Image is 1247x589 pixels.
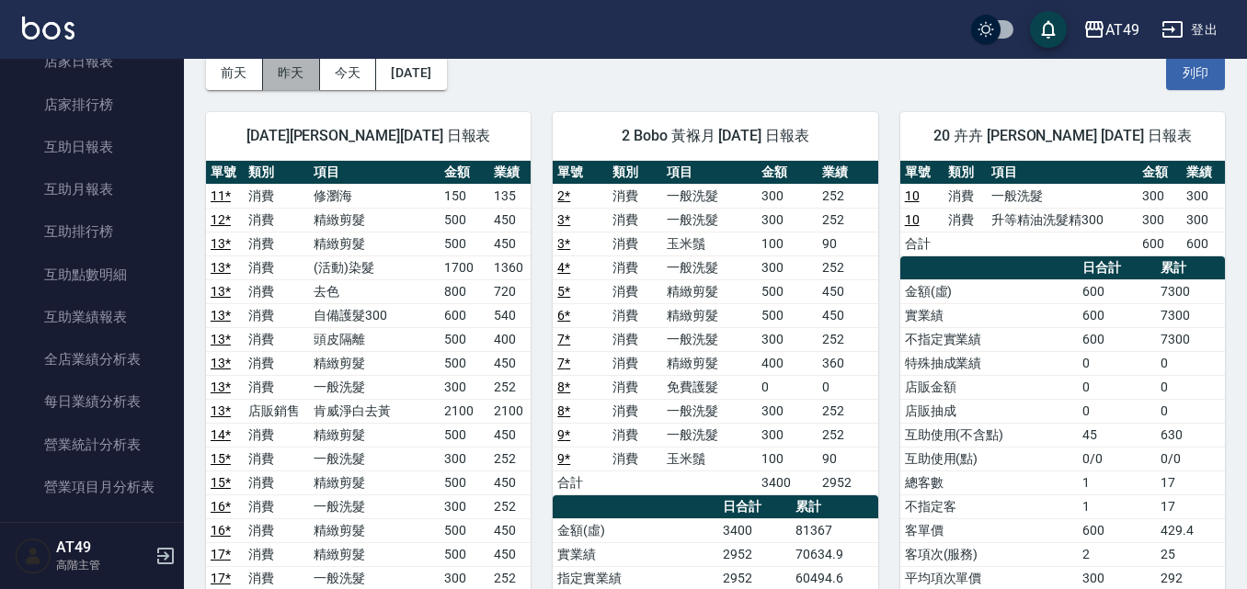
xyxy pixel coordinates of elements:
[489,375,531,399] td: 252
[376,56,446,90] button: [DATE]
[1138,208,1181,232] td: 300
[553,542,718,566] td: 實業績
[900,232,944,255] td: 合計
[309,303,440,327] td: 自備護髮300
[608,423,662,447] td: 消費
[489,470,531,494] td: 450
[309,375,440,399] td: 一般洗髮
[818,423,878,447] td: 252
[791,495,877,519] th: 累計
[900,542,1078,566] td: 客項次(服務)
[228,127,509,145] span: [DATE][PERSON_NAME][DATE] 日報表
[309,518,440,542] td: 精緻剪髮
[1156,327,1225,351] td: 7300
[662,375,757,399] td: 免費護髮
[1156,351,1225,375] td: 0
[757,208,818,232] td: 300
[757,161,818,185] th: 金額
[900,303,1078,327] td: 實業績
[489,542,531,566] td: 450
[244,279,309,303] td: 消費
[905,212,920,227] a: 10
[309,279,440,303] td: 去色
[757,447,818,470] td: 100
[489,351,531,375] td: 450
[553,518,718,542] td: 金額(虛)
[1078,494,1156,518] td: 1
[309,161,440,185] th: 項目
[1078,327,1156,351] td: 600
[1078,375,1156,399] td: 0
[1078,279,1156,303] td: 600
[1182,208,1225,232] td: 300
[922,127,1203,145] span: 20 卉卉 [PERSON_NAME] [DATE] 日報表
[440,494,489,518] td: 300
[489,399,531,423] td: 2100
[1156,470,1225,494] td: 17
[1156,494,1225,518] td: 17
[1182,232,1225,255] td: 600
[900,327,1078,351] td: 不指定實業績
[7,424,177,466] a: 營業統計分析表
[1105,18,1139,41] div: AT49
[757,327,818,351] td: 300
[818,208,878,232] td: 252
[900,375,1078,399] td: 店販金額
[244,375,309,399] td: 消費
[757,375,818,399] td: 0
[662,351,757,375] td: 精緻剪髮
[7,508,177,550] a: 設計師業績表
[818,279,878,303] td: 450
[575,127,855,145] span: 2 Bobo 黃褓月 [DATE] 日報表
[900,161,944,185] th: 單號
[489,303,531,327] td: 540
[7,254,177,296] a: 互助點數明細
[489,232,531,255] td: 450
[440,423,489,447] td: 500
[944,208,987,232] td: 消費
[7,296,177,338] a: 互助業績報表
[7,380,177,423] a: 每日業績分析表
[440,447,489,470] td: 300
[662,399,757,423] td: 一般洗髮
[244,542,309,566] td: 消費
[7,168,177,210] a: 互助月報表
[608,232,662,255] td: 消費
[1138,232,1181,255] td: 600
[818,303,878,327] td: 450
[440,255,489,279] td: 1700
[900,399,1078,423] td: 店販抽成
[489,161,531,185] th: 業績
[56,557,150,573] p: 高階主管
[1078,256,1156,280] th: 日合計
[489,279,531,303] td: 720
[309,208,440,232] td: 精緻剪髮
[206,56,263,90] button: 前天
[900,423,1078,447] td: 互助使用(不含點)
[1078,423,1156,447] td: 45
[244,494,309,518] td: 消費
[757,351,818,375] td: 400
[608,208,662,232] td: 消費
[757,232,818,255] td: 100
[1078,351,1156,375] td: 0
[757,399,818,423] td: 300
[818,255,878,279] td: 252
[662,232,757,255] td: 玉米鬚
[440,232,489,255] td: 500
[1078,542,1156,566] td: 2
[944,161,987,185] th: 類別
[662,423,757,447] td: 一般洗髮
[791,542,877,566] td: 70634.9
[718,518,791,542] td: 3400
[718,495,791,519] th: 日合計
[1078,303,1156,327] td: 600
[440,303,489,327] td: 600
[987,161,1138,185] th: 項目
[320,56,377,90] button: 今天
[309,232,440,255] td: 精緻剪髮
[244,208,309,232] td: 消費
[56,538,150,557] h5: AT49
[1182,184,1225,208] td: 300
[900,518,1078,542] td: 客單價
